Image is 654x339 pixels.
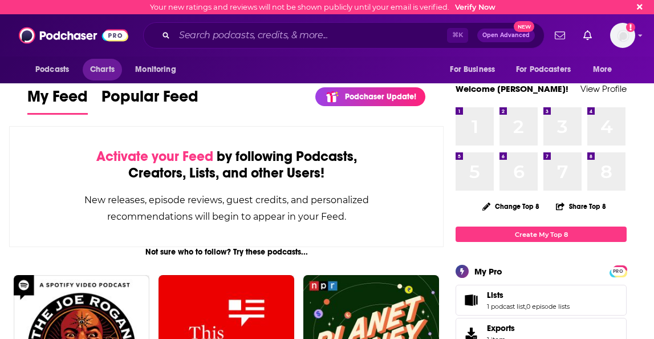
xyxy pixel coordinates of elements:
[487,302,525,310] a: 1 podcast list
[611,267,625,276] span: PRO
[509,59,587,80] button: open menu
[143,22,545,49] div: Search podcasts, credits, & more...
[174,26,447,45] input: Search podcasts, credits, & more...
[476,199,546,213] button: Change Top 8
[83,59,121,80] a: Charts
[67,192,386,225] div: New releases, episode reviews, guest credits, and personalized recommendations will begin to appe...
[526,302,570,310] a: 0 episode lists
[447,28,468,43] span: ⌘ K
[474,266,502,277] div: My Pro
[455,3,495,11] a: Verify Now
[585,59,627,80] button: open menu
[345,92,416,102] p: Podchaser Update!
[487,290,503,300] span: Lists
[456,227,627,242] a: Create My Top 8
[626,23,635,32] svg: Email not verified
[516,62,571,78] span: For Podcasters
[101,87,198,115] a: Popular Feed
[96,148,213,165] span: Activate your Feed
[460,292,482,308] a: Lists
[610,23,635,48] button: Show profile menu
[456,83,568,94] a: Welcome [PERSON_NAME]!
[27,87,88,113] span: My Feed
[101,87,198,113] span: Popular Feed
[579,26,596,45] a: Show notifications dropdown
[550,26,570,45] a: Show notifications dropdown
[90,62,115,78] span: Charts
[442,59,509,80] button: open menu
[150,3,495,11] div: Your new ratings and reviews will not be shown publicly until your email is verified.
[482,33,530,38] span: Open Advanced
[27,87,88,115] a: My Feed
[514,21,534,32] span: New
[487,323,515,333] span: Exports
[593,62,612,78] span: More
[555,195,607,217] button: Share Top 8
[611,267,625,275] a: PRO
[487,290,570,300] a: Lists
[9,247,444,257] div: Not sure who to follow? Try these podcasts...
[477,29,535,42] button: Open AdvancedNew
[27,59,84,80] button: open menu
[450,62,495,78] span: For Business
[127,59,190,80] button: open menu
[610,23,635,48] span: Logged in as robin.richardson
[580,83,627,94] a: View Profile
[135,62,176,78] span: Monitoring
[35,62,69,78] span: Podcasts
[525,302,526,310] span: ,
[67,148,386,181] div: by following Podcasts, Creators, Lists, and other Users!
[19,25,128,46] img: Podchaser - Follow, Share and Rate Podcasts
[456,285,627,316] span: Lists
[610,23,635,48] img: User Profile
